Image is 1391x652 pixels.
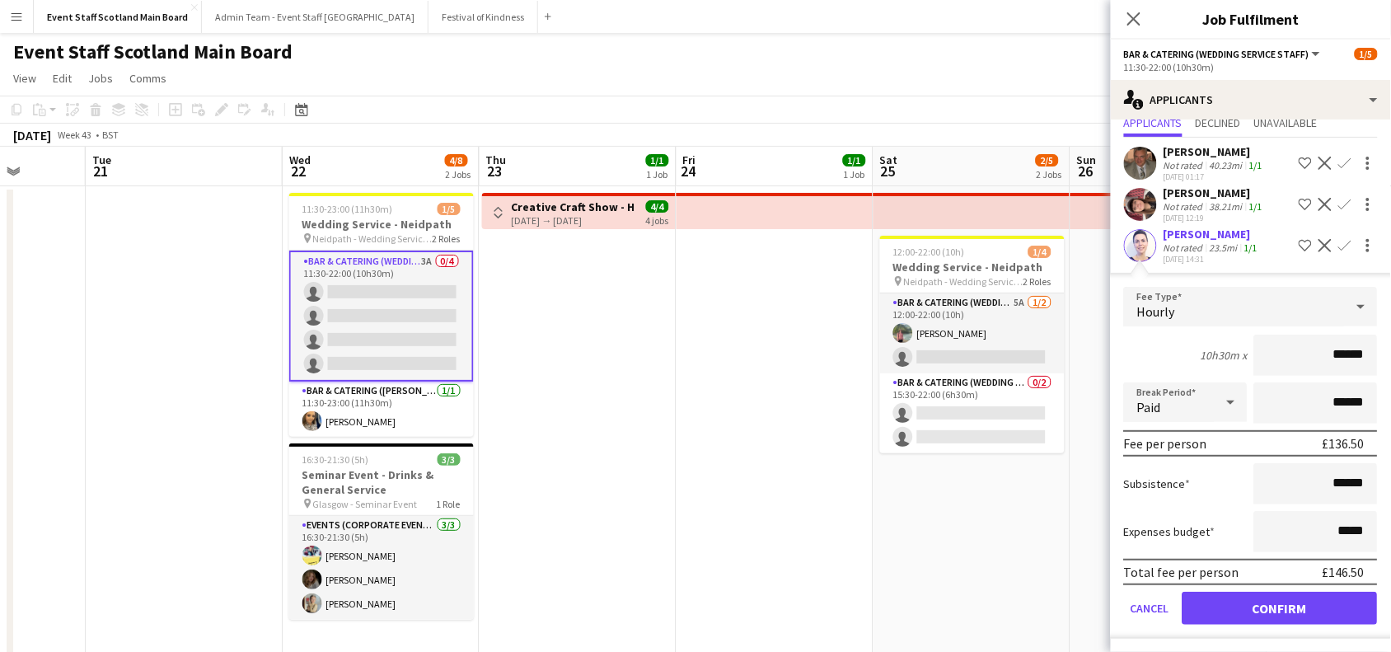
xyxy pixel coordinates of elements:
[1249,200,1262,213] app-skills-label: 1/1
[1196,117,1241,129] span: Declined
[683,152,696,167] span: Fri
[1111,80,1391,120] div: Applicants
[102,129,119,141] div: BST
[646,213,669,227] div: 4 jobs
[445,154,468,167] span: 4/8
[82,68,119,89] a: Jobs
[1037,168,1062,181] div: 2 Jobs
[446,168,471,181] div: 2 Jobs
[1124,435,1207,452] div: Fee per person
[1111,8,1391,30] h3: Job Fulfilment
[13,71,36,86] span: View
[1254,117,1318,129] span: Unavailable
[512,214,635,227] div: [DATE] → [DATE]
[433,232,461,245] span: 2 Roles
[313,232,433,245] span: Neidpath - Wedding Service Roles
[880,236,1065,453] app-job-card: 12:00-22:00 (10h)1/4Wedding Service - Neidpath Neidpath - Wedding Service Roles2 RolesBar & Cater...
[289,193,474,437] app-job-card: 11:30-23:00 (11h30m)1/5Wedding Service - Neidpath Neidpath - Wedding Service Roles2 RolesBar & Ca...
[1164,171,1266,182] div: [DATE] 01:17
[1249,159,1262,171] app-skills-label: 1/1
[1355,48,1378,60] span: 1/5
[1164,242,1206,254] div: Not rated
[1023,275,1051,288] span: 2 Roles
[438,203,461,215] span: 1/5
[289,467,474,497] h3: Seminar Event - Drinks & General Service
[1206,159,1246,171] div: 40.23mi
[289,251,474,382] app-card-role: Bar & Catering (Wedding Service Staff)3A0/411:30-22:00 (10h30m)
[880,260,1065,274] h3: Wedding Service - Neidpath
[646,200,669,213] span: 4/4
[289,443,474,620] app-job-card: 16:30-21:30 (5h)3/3Seminar Event - Drinks & General Service Glasgow - Seminar Event1 RoleEvents (...
[1164,213,1266,223] div: [DATE] 12:19
[1124,592,1176,625] button: Cancel
[289,382,474,438] app-card-role: Bar & Catering ([PERSON_NAME])1/111:30-23:00 (11h30m)[PERSON_NAME]
[92,152,111,167] span: Tue
[1124,476,1191,491] label: Subsistence
[438,453,461,466] span: 3/3
[13,127,51,143] div: [DATE]
[893,246,965,258] span: 12:00-22:00 (10h)
[1137,399,1161,415] span: Paid
[904,275,1023,288] span: Neidpath - Wedding Service Roles
[844,168,865,181] div: 1 Job
[1137,303,1175,320] span: Hourly
[1206,200,1246,213] div: 38.21mi
[1164,144,1266,159] div: [PERSON_NAME]
[1124,48,1323,60] button: Bar & Catering (Wedding Service Staff)
[1124,61,1378,73] div: 11:30-22:00 (10h30m)
[1164,227,1261,242] div: [PERSON_NAME]
[289,516,474,620] app-card-role: Events (Corporate Event Staff)3/316:30-21:30 (5h)[PERSON_NAME][PERSON_NAME][PERSON_NAME]
[1206,242,1241,254] div: 23.5mi
[1124,117,1183,129] span: Applicants
[302,453,369,466] span: 16:30-21:30 (5h)
[880,293,1065,373] app-card-role: Bar & Catering (Wedding Service Staff)5A1/212:00-22:00 (10h)[PERSON_NAME]
[484,162,507,181] span: 23
[54,129,96,141] span: Week 43
[646,154,669,167] span: 1/1
[7,68,43,89] a: View
[88,71,113,86] span: Jobs
[1164,185,1266,200] div: [PERSON_NAME]
[313,498,418,510] span: Glasgow - Seminar Event
[1124,48,1309,60] span: Bar & Catering (Wedding Service Staff)
[647,168,668,181] div: 1 Job
[13,40,293,64] h1: Event Staff Scotland Main Board
[123,68,173,89] a: Comms
[880,373,1065,453] app-card-role: Bar & Catering (Wedding Service Staff)0/215:30-22:00 (6h30m)
[1164,254,1261,265] div: [DATE] 14:31
[1323,435,1365,452] div: £136.50
[202,1,429,33] button: Admin Team - Event Staff [GEOGRAPHIC_DATA]
[512,199,635,214] h3: Creative Craft Show - Host/Hostess
[1077,152,1097,167] span: Sun
[1164,200,1206,213] div: Not rated
[1124,564,1239,580] div: Total fee per person
[289,152,311,167] span: Wed
[437,498,461,510] span: 1 Role
[53,71,72,86] span: Edit
[681,162,696,181] span: 24
[129,71,166,86] span: Comms
[1323,564,1365,580] div: £146.50
[1124,524,1215,539] label: Expenses budget
[34,1,202,33] button: Event Staff Scotland Main Board
[287,162,311,181] span: 22
[1183,592,1378,625] button: Confirm
[843,154,866,167] span: 1/1
[90,162,111,181] span: 21
[1201,348,1248,363] div: 10h30m x
[302,203,393,215] span: 11:30-23:00 (11h30m)
[46,68,78,89] a: Edit
[429,1,538,33] button: Festival of Kindness
[878,162,898,181] span: 25
[486,152,507,167] span: Thu
[1244,242,1258,254] app-skills-label: 1/1
[289,217,474,232] h3: Wedding Service - Neidpath
[1164,159,1206,171] div: Not rated
[1075,162,1097,181] span: 26
[1028,246,1051,258] span: 1/4
[1036,154,1059,167] span: 2/5
[880,152,898,167] span: Sat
